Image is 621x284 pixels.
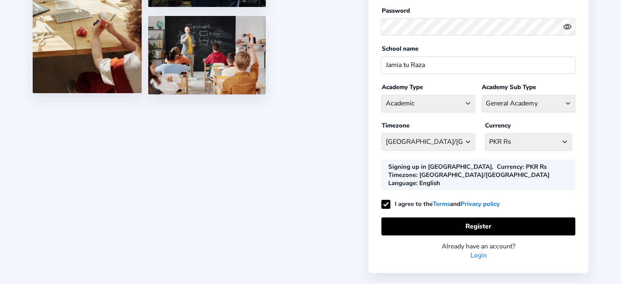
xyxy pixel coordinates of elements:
a: Terms [432,199,450,209]
label: I agree to the and [381,200,499,208]
label: Password [381,7,410,15]
div: : English [388,179,440,187]
div: Already have an account? [381,242,575,251]
label: School name [381,45,418,53]
label: Currency [485,121,511,130]
b: Currency [496,163,522,171]
b: Timezone [388,171,416,179]
b: Language [388,179,416,187]
button: eye outlineeye off outline [563,22,575,31]
button: Register [381,217,575,235]
a: Login [470,251,487,260]
label: Academy Type [381,83,423,91]
div: : PKR Rs [496,163,546,171]
div: : [GEOGRAPHIC_DATA]/[GEOGRAPHIC_DATA] [388,171,549,179]
img: 5.png [148,16,266,94]
label: Timezone [381,121,409,130]
label: Academy Sub Type [482,83,536,91]
div: Signing up in [GEOGRAPHIC_DATA]. [388,163,493,171]
a: Privacy policy [460,199,499,209]
input: School name [381,56,575,74]
ion-icon: eye outline [563,22,572,31]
